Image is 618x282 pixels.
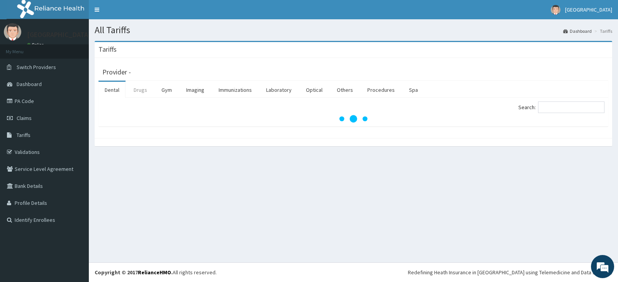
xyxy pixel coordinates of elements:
h1: All Tariffs [95,25,612,35]
h3: Provider - [102,69,131,76]
li: Tariffs [593,28,612,34]
a: RelianceHMO [138,269,171,276]
a: Gym [155,82,178,98]
img: User Image [551,5,560,15]
span: Switch Providers [17,64,56,71]
svg: audio-loading [338,103,369,134]
a: Laboratory [260,82,298,98]
label: Search: [518,101,604,113]
div: Redefining Heath Insurance in [GEOGRAPHIC_DATA] using Telemedicine and Data Science! [408,268,612,276]
a: Immunizations [212,82,258,98]
a: Imaging [180,82,211,98]
a: Drugs [127,82,153,98]
input: Search: [538,101,604,113]
span: Claims [17,115,32,122]
p: [GEOGRAPHIC_DATA] [27,31,91,38]
a: Others [331,82,359,98]
span: Tariffs [17,132,31,138]
a: Procedures [361,82,401,98]
a: Spa [403,82,424,98]
a: Dental [98,82,126,98]
span: Dashboard [17,81,42,88]
strong: Copyright © 2017 . [95,269,173,276]
a: Optical [300,82,329,98]
h3: Tariffs [98,46,117,53]
span: [GEOGRAPHIC_DATA] [565,6,612,13]
a: Dashboard [563,28,592,34]
img: User Image [4,23,21,41]
footer: All rights reserved. [89,262,618,282]
a: Online [27,42,46,47]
